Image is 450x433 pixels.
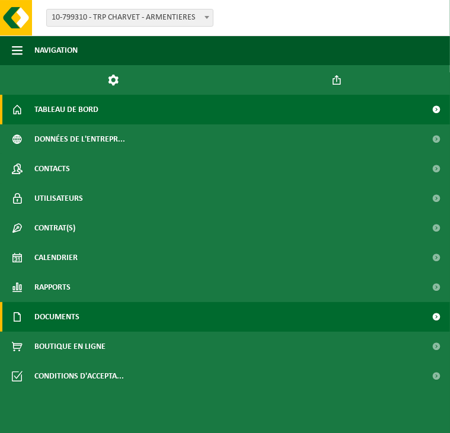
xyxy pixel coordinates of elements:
[34,332,106,361] span: Boutique en ligne
[34,154,70,184] span: Contacts
[47,9,213,26] span: 10-799310 - TRP CHARVET - ARMENTIERES
[34,184,83,213] span: Utilisateurs
[34,95,98,124] span: Tableau de bord
[34,361,124,391] span: Conditions d'accepta...
[34,213,75,243] span: Contrat(s)
[34,124,125,154] span: Données de l'entrepr...
[34,243,78,272] span: Calendrier
[34,272,71,302] span: Rapports
[34,36,78,65] span: Navigation
[46,9,213,27] span: 10-799310 - TRP CHARVET - ARMENTIERES
[34,302,79,332] span: Documents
